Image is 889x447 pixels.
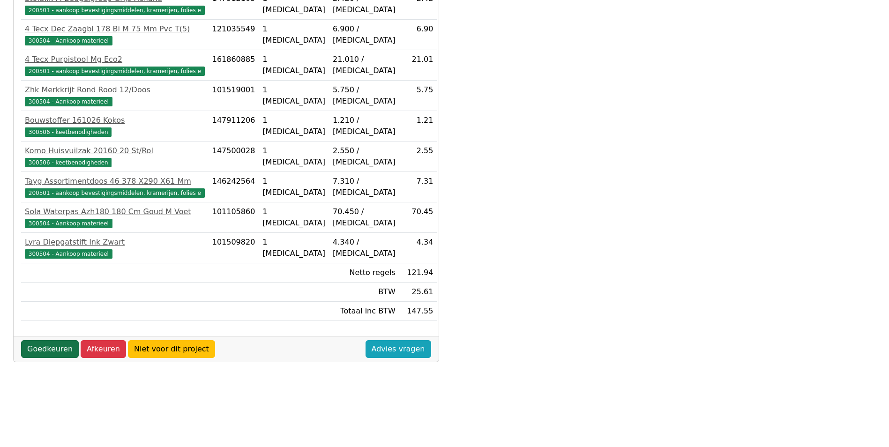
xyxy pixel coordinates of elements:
[25,206,205,229] a: Sola Waterpas Azh180 180 Cm Goud M Voet300504 - Aankoop materieel
[25,54,205,76] a: 4 Tecx Purpistool Mg Eco2200501 - aankoop bevestigingsmiddelen, kramerijen, folies e
[25,176,205,187] div: Tayg Assortimentdoos 46 378 X290 X61 Mm
[399,20,437,50] td: 6.90
[209,142,259,172] td: 147500028
[399,202,437,233] td: 70.45
[399,50,437,81] td: 21.01
[25,115,205,126] div: Bouwstoffer 161026 Kokos
[128,340,215,358] a: Niet voor dit project
[333,84,396,107] div: 5.750 / [MEDICAL_DATA]
[262,176,325,198] div: 1 [MEDICAL_DATA]
[25,237,205,248] div: Lyra Diepgatstift Ink Zwart
[262,115,325,137] div: 1 [MEDICAL_DATA]
[333,237,396,259] div: 4.340 / [MEDICAL_DATA]
[25,97,112,106] span: 300504 - Aankoop materieel
[262,237,325,259] div: 1 [MEDICAL_DATA]
[399,283,437,302] td: 25.61
[209,50,259,81] td: 161860885
[329,263,399,283] td: Netto regels
[399,302,437,321] td: 147.55
[333,54,396,76] div: 21.010 / [MEDICAL_DATA]
[329,302,399,321] td: Totaal inc BTW
[25,23,205,35] div: 4 Tecx Dec Zaagbl 178 Bi M 75 Mm Pvc T(5)
[21,340,79,358] a: Goedkeuren
[333,206,396,229] div: 70.450 / [MEDICAL_DATA]
[262,206,325,229] div: 1 [MEDICAL_DATA]
[209,233,259,263] td: 101509820
[209,111,259,142] td: 147911206
[25,188,205,198] span: 200501 - aankoop bevestigingsmiddelen, kramerijen, folies e
[209,81,259,111] td: 101519001
[25,219,112,228] span: 300504 - Aankoop materieel
[209,172,259,202] td: 146242564
[25,127,112,137] span: 300506 - keetbenodigheden
[333,176,396,198] div: 7.310 / [MEDICAL_DATA]
[399,111,437,142] td: 1.21
[25,36,112,45] span: 300504 - Aankoop materieel
[399,263,437,283] td: 121.94
[25,6,205,15] span: 200501 - aankoop bevestigingsmiddelen, kramerijen, folies e
[25,23,205,46] a: 4 Tecx Dec Zaagbl 178 Bi M 75 Mm Pvc T(5)300504 - Aankoop materieel
[25,115,205,137] a: Bouwstoffer 161026 Kokos300506 - keetbenodigheden
[262,54,325,76] div: 1 [MEDICAL_DATA]
[262,84,325,107] div: 1 [MEDICAL_DATA]
[333,23,396,46] div: 6.900 / [MEDICAL_DATA]
[25,206,205,217] div: Sola Waterpas Azh180 180 Cm Goud M Voet
[25,67,205,76] span: 200501 - aankoop bevestigingsmiddelen, kramerijen, folies e
[399,233,437,263] td: 4.34
[25,84,205,96] div: Zhk Merkkrijt Rond Rood 12/Doos
[25,84,205,107] a: Zhk Merkkrijt Rond Rood 12/Doos300504 - Aankoop materieel
[209,202,259,233] td: 101105860
[25,237,205,259] a: Lyra Diepgatstift Ink Zwart300504 - Aankoop materieel
[366,340,431,358] a: Advies vragen
[25,158,112,167] span: 300506 - keetbenodigheden
[25,54,205,65] div: 4 Tecx Purpistool Mg Eco2
[399,142,437,172] td: 2.55
[399,172,437,202] td: 7.31
[25,145,205,156] div: Komo Huisvuilzak 20160 20 St/Rol
[262,23,325,46] div: 1 [MEDICAL_DATA]
[333,115,396,137] div: 1.210 / [MEDICAL_DATA]
[25,145,205,168] a: Komo Huisvuilzak 20160 20 St/Rol300506 - keetbenodigheden
[399,81,437,111] td: 5.75
[81,340,126,358] a: Afkeuren
[25,249,112,259] span: 300504 - Aankoop materieel
[333,145,396,168] div: 2.550 / [MEDICAL_DATA]
[25,176,205,198] a: Tayg Assortimentdoos 46 378 X290 X61 Mm200501 - aankoop bevestigingsmiddelen, kramerijen, folies e
[262,145,325,168] div: 1 [MEDICAL_DATA]
[329,283,399,302] td: BTW
[209,20,259,50] td: 121035549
